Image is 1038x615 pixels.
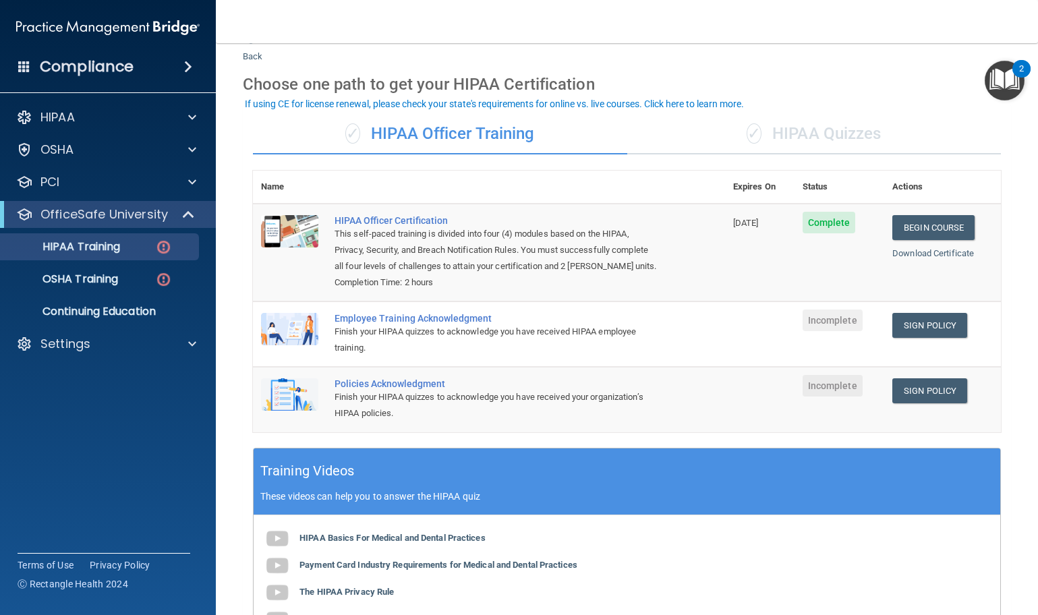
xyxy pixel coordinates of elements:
a: PCI [16,174,196,190]
th: Name [253,171,326,204]
p: PCI [40,174,59,190]
span: Ⓒ Rectangle Health 2024 [18,577,128,591]
a: Begin Course [892,215,975,240]
img: gray_youtube_icon.38fcd6cc.png [264,525,291,552]
div: HIPAA Quizzes [627,114,1002,154]
p: OfficeSafe University [40,206,168,223]
div: Finish your HIPAA quizzes to acknowledge you have received your organization’s HIPAA policies. [335,389,658,421]
button: If using CE for license renewal, please check your state's requirements for online vs. live cours... [243,97,746,111]
div: Finish your HIPAA quizzes to acknowledge you have received HIPAA employee training. [335,324,658,356]
span: Incomplete [803,375,863,397]
div: If using CE for license renewal, please check your state's requirements for online vs. live cours... [245,99,744,109]
a: Sign Policy [892,313,967,338]
button: Open Resource Center, 2 new notifications [985,61,1025,100]
span: [DATE] [733,218,759,228]
b: The HIPAA Privacy Rule [299,587,394,597]
div: Completion Time: 2 hours [335,274,658,291]
b: Payment Card Industry Requirements for Medical and Dental Practices [299,560,577,570]
p: OSHA Training [9,272,118,286]
div: Choose one path to get your HIPAA Certification [243,65,1011,104]
img: gray_youtube_icon.38fcd6cc.png [264,579,291,606]
a: Sign Policy [892,378,967,403]
a: Terms of Use [18,558,74,572]
p: OSHA [40,142,74,158]
p: HIPAA Training [9,240,120,254]
div: 2 [1019,69,1024,86]
a: Download Certificate [892,248,974,258]
span: ✓ [747,123,761,144]
a: Settings [16,336,196,352]
th: Actions [884,171,1001,204]
span: ✓ [345,123,360,144]
a: Privacy Policy [90,558,150,572]
p: Continuing Education [9,305,193,318]
h4: Compliance [40,57,134,76]
span: Incomplete [803,310,863,331]
p: HIPAA [40,109,75,125]
p: Settings [40,336,90,352]
a: OSHA [16,142,196,158]
b: HIPAA Basics For Medical and Dental Practices [299,533,486,543]
img: danger-circle.6113f641.png [155,271,172,288]
div: Employee Training Acknowledgment [335,313,658,324]
img: danger-circle.6113f641.png [155,239,172,256]
th: Expires On [725,171,795,204]
a: Back [243,35,262,61]
a: HIPAA Officer Certification [335,215,658,226]
th: Status [795,171,885,204]
img: PMB logo [16,14,200,41]
a: HIPAA [16,109,196,125]
a: OfficeSafe University [16,206,196,223]
img: gray_youtube_icon.38fcd6cc.png [264,552,291,579]
div: This self-paced training is divided into four (4) modules based on the HIPAA, Privacy, Security, ... [335,226,658,274]
div: HIPAA Officer Training [253,114,627,154]
span: Complete [803,212,856,233]
div: Policies Acknowledgment [335,378,658,389]
p: These videos can help you to answer the HIPAA quiz [260,491,993,502]
h5: Training Videos [260,459,355,483]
